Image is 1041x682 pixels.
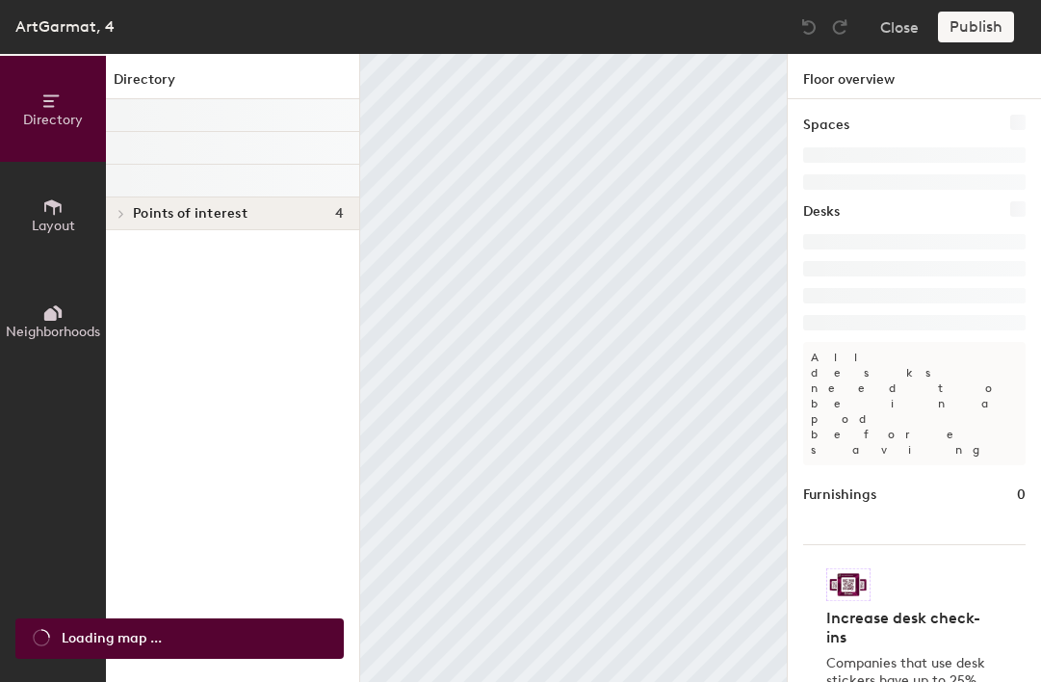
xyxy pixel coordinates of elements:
span: Directory [23,112,83,128]
span: Loading map ... [62,628,162,649]
button: Close [880,12,919,42]
h1: Furnishings [803,485,876,506]
img: Sticker logo [826,568,871,601]
span: Points of interest [133,206,247,222]
span: Layout [32,218,75,234]
span: 4 [335,206,344,222]
p: All desks need to be in a pod before saving [803,342,1026,465]
span: Neighborhoods [6,324,100,340]
h1: Desks [803,201,840,223]
div: ArtGarmat, 4 [15,14,115,39]
canvas: Map [360,54,787,682]
img: Redo [830,17,849,37]
h1: 0 [1017,485,1026,506]
img: Undo [799,17,819,37]
h1: Spaces [803,115,849,136]
h4: Increase desk check-ins [826,609,991,647]
h1: Directory [106,69,359,99]
h1: Floor overview [788,54,1041,99]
